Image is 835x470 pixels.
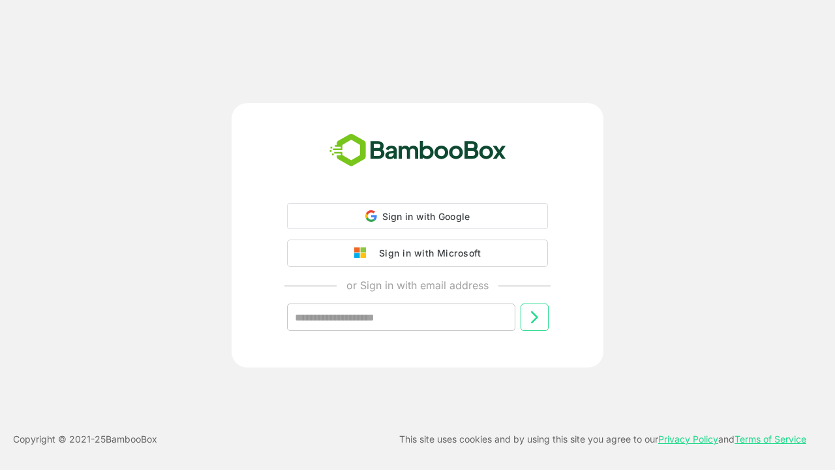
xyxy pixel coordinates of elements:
p: This site uses cookies and by using this site you agree to our and [399,431,806,447]
p: Copyright © 2021- 25 BambooBox [13,431,157,447]
div: Sign in with Google [287,203,548,229]
p: or Sign in with email address [346,277,489,293]
a: Privacy Policy [658,433,718,445]
a: Terms of Service [735,433,806,445]
span: Sign in with Google [382,211,470,222]
div: Sign in with Microsoft [372,245,481,262]
button: Sign in with Microsoft [287,240,548,267]
img: bamboobox [322,129,513,172]
img: google [354,247,372,259]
